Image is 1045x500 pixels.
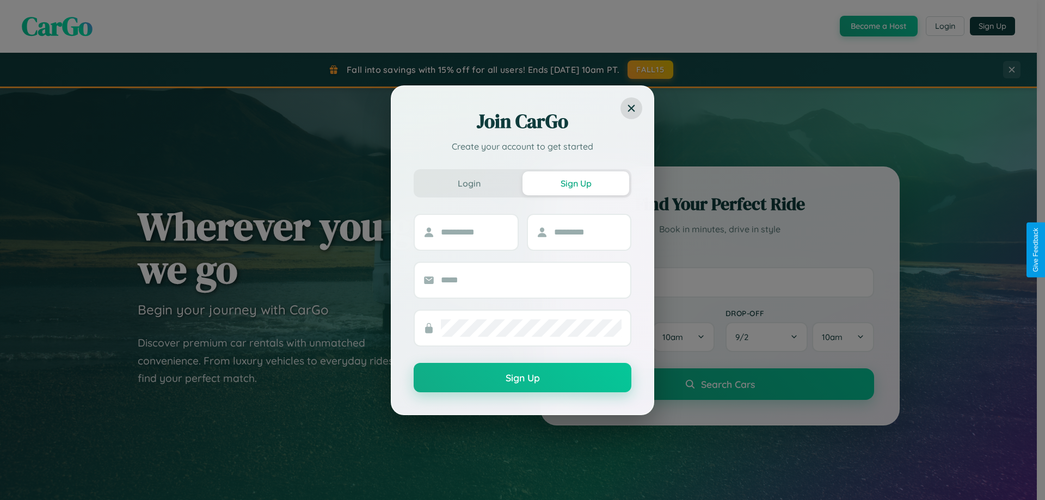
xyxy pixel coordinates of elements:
button: Login [416,171,522,195]
button: Sign Up [522,171,629,195]
button: Sign Up [414,363,631,392]
h2: Join CarGo [414,108,631,134]
p: Create your account to get started [414,140,631,153]
div: Give Feedback [1032,228,1040,272]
